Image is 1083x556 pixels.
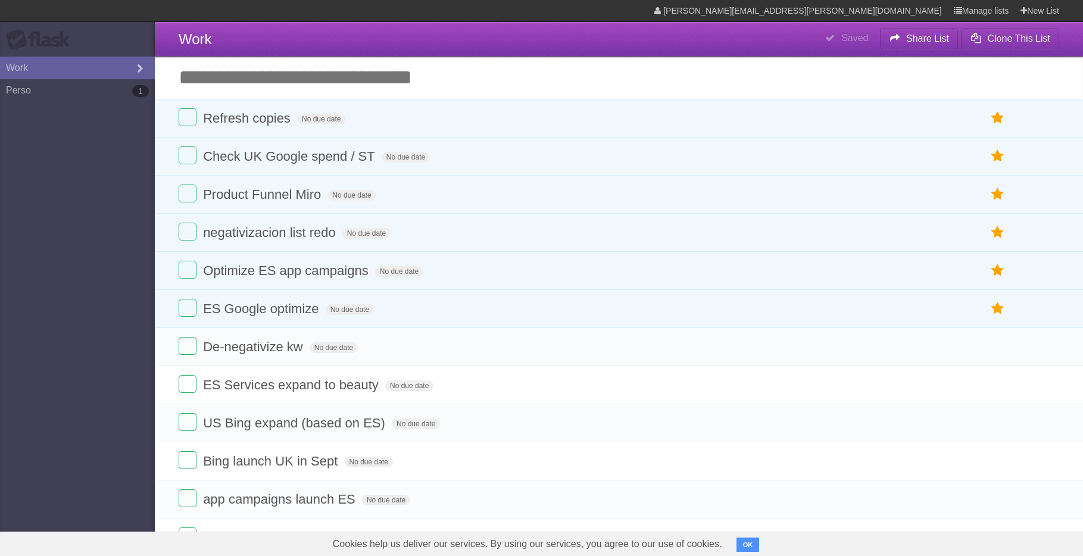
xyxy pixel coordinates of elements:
button: Clone This List [961,28,1059,49]
span: negativizacion list redo [203,225,339,240]
span: No due date [327,190,376,201]
label: Star task [987,299,1009,318]
label: Star task [987,185,1009,204]
label: Done [179,527,196,545]
span: scaling bing ES [203,530,297,545]
b: 1 [132,85,149,97]
label: Done [179,108,196,126]
label: Star task [987,261,1009,280]
label: Star task [987,108,1009,128]
span: US Bing expand (based on ES) [203,416,388,430]
span: No due date [362,495,410,505]
span: No due date [326,304,374,315]
b: Share List [906,33,949,43]
label: Done [179,413,196,431]
span: No due date [392,418,440,429]
span: No due date [342,228,391,239]
b: Clone This List [987,33,1050,43]
span: Bing launch UK in Sept [203,454,341,468]
label: Done [179,375,196,393]
span: ES Google optimize [203,301,322,316]
span: No due date [297,114,345,124]
span: No due date [375,266,423,277]
label: Done [179,337,196,355]
span: No due date [310,342,358,353]
span: Optimize ES app campaigns [203,263,372,278]
label: Done [179,451,196,469]
span: No due date [385,380,433,391]
div: Flask [6,29,77,51]
label: Done [179,146,196,164]
span: No due date [345,457,393,467]
label: Done [179,489,196,507]
span: Refresh copies [203,111,294,126]
span: No due date [382,152,430,163]
span: Work [179,31,212,47]
label: Star task [987,146,1009,166]
button: Share List [880,28,959,49]
span: Cookies help us deliver our services. By using our services, you agree to our use of cookies. [321,532,734,556]
label: Star task [987,223,1009,242]
span: app campaigns launch ES [203,492,358,507]
label: Done [179,299,196,317]
span: Check UK Google spend / ST [203,149,378,164]
label: Done [179,261,196,279]
span: ES Services expand to beauty [203,377,382,392]
button: OK [736,538,760,552]
label: Done [179,185,196,202]
span: Product Funnel Miro [203,187,324,202]
b: Saved [841,33,868,43]
span: De-negativize kw [203,339,306,354]
label: Done [179,223,196,240]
